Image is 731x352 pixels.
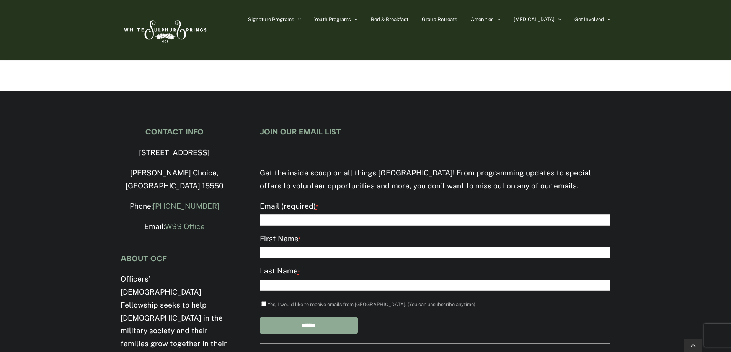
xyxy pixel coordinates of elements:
[298,268,300,275] abbr: required
[260,167,610,193] p: Get the inside scoop on all things [GEOGRAPHIC_DATA]! From programming updates to special offers ...
[260,232,610,246] label: First Name
[260,128,610,136] h4: JOIN OUR EMAIL LIST
[121,128,228,136] h4: CONTACT INFO
[121,12,209,48] img: White Sulphur Springs Logo
[371,17,408,22] span: Bed & Breakfast
[248,17,294,22] span: Signature Programs
[514,17,555,22] span: [MEDICAL_DATA]
[314,17,351,22] span: Youth Programs
[299,236,301,242] abbr: required
[121,200,228,213] p: Phone:
[121,254,228,263] h4: ABOUT OCF
[121,220,228,233] p: Email:
[121,146,228,159] p: [STREET_ADDRESS]
[422,17,457,22] span: Group Retreats
[165,222,205,231] a: WSS Office
[153,202,219,210] a: [PHONE_NUMBER]
[316,203,318,210] abbr: required
[121,167,228,193] p: [PERSON_NAME] Choice, [GEOGRAPHIC_DATA] 15550
[260,200,610,213] label: Email (required)
[260,265,610,278] label: Last Name
[471,17,494,22] span: Amenities
[574,17,604,22] span: Get Involved
[268,301,475,307] label: Yes, I would like to receive emails from [GEOGRAPHIC_DATA]. (You can unsubscribe anytime)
